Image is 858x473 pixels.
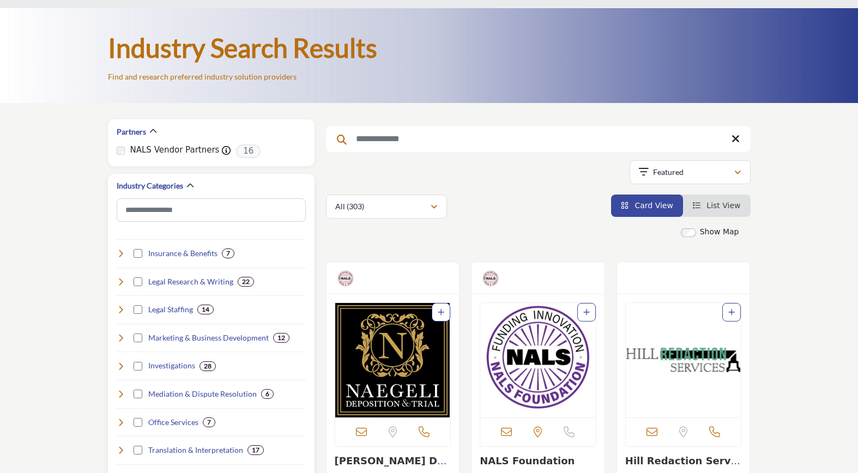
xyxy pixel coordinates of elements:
div: 12 Results For Marketing & Business Development [273,333,289,343]
h3: NALS Foundation [480,455,596,467]
b: 6 [265,390,269,398]
div: 22 Results For Legal Research & Writing [238,277,254,287]
a: Open Listing in new tab [480,303,596,417]
input: Select Investigations checkbox [134,362,142,371]
input: NALS Vendor Partners checkbox [117,147,125,155]
div: 17 Results For Translation & Interpretation [247,445,264,455]
input: Select Insurance & Benefits checkbox [134,249,142,258]
input: Select Mediation & Dispute Resolution checkbox [134,390,142,398]
h2: Industry Categories [117,180,183,191]
b: 28 [204,362,212,370]
b: 12 [277,334,285,342]
h4: Investigations: Gathering information and evidence for cases [148,360,195,371]
button: Featured [630,160,751,184]
img: NALS Vendor Partners Badge Icon [482,270,499,287]
a: View List [693,201,741,210]
input: Select Marketing & Business Development checkbox [134,333,142,342]
span: 16 [236,144,261,158]
li: Card View [611,195,683,217]
img: NALS Foundation [480,303,596,417]
b: 22 [242,278,250,286]
input: Search Category [117,198,306,222]
div: 7 Results For Insurance & Benefits [222,248,234,258]
a: Add To List [728,308,735,317]
input: Select Translation & Interpretation checkbox [134,446,142,454]
b: 14 [202,306,209,313]
img: NALS Vendor Partners Badge Icon [337,270,354,287]
h4: Legal Research & Writing: Assisting with legal research and document drafting [148,276,233,287]
input: Search Keyword [326,126,751,152]
span: Card View [635,201,673,210]
h4: Insurance & Benefits: Mitigating risk and attracting talent through benefits [148,248,217,259]
div: 28 Results For Investigations [200,361,216,371]
a: Add To List [583,308,590,317]
input: Select Legal Research & Writing checkbox [134,277,142,286]
p: Find and research preferred industry solution providers [108,71,297,82]
h4: Translation & Interpretation: Language services for multilingual legal matters [148,445,243,456]
div: 7 Results For Office Services [203,417,215,427]
h3: Hill Redaction Services [625,455,742,467]
label: Show Map [700,226,739,238]
label: NALS Vendor Partners [130,144,220,156]
a: Open Listing in new tab [335,303,451,417]
input: Select Legal Staffing checkbox [134,305,142,314]
h4: Marketing & Business Development: Helping law firms grow and attract clients [148,332,269,343]
a: Add To List [438,308,444,317]
h2: Partners [117,126,146,137]
b: 7 [207,419,211,426]
h3: NAEGELI Deposition & Trial [335,455,451,467]
p: Featured [653,167,684,178]
div: 14 Results For Legal Staffing [197,305,214,314]
b: 7 [226,250,230,257]
span: List View [706,201,740,210]
a: View Card [621,201,673,210]
button: All (303) [326,195,447,219]
h4: Legal Staffing: Providing personnel to support law firm operations [148,304,193,315]
img: NAEGELI Deposition & Trial [335,303,451,417]
a: Open Listing in new tab [626,303,741,417]
a: NALS Foundation [480,455,575,466]
h1: Industry Search Results [108,31,377,65]
div: 6 Results For Mediation & Dispute Resolution [261,389,274,399]
h4: Office Services: Products and services for the law office environment [148,417,198,428]
h4: Mediation & Dispute Resolution: Facilitating settlement and resolving conflicts [148,389,257,399]
img: Hill Redaction Services [626,303,741,417]
input: Select Office Services checkbox [134,418,142,427]
li: List View [683,195,751,217]
b: 17 [252,446,259,454]
p: All (303) [335,201,364,212]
